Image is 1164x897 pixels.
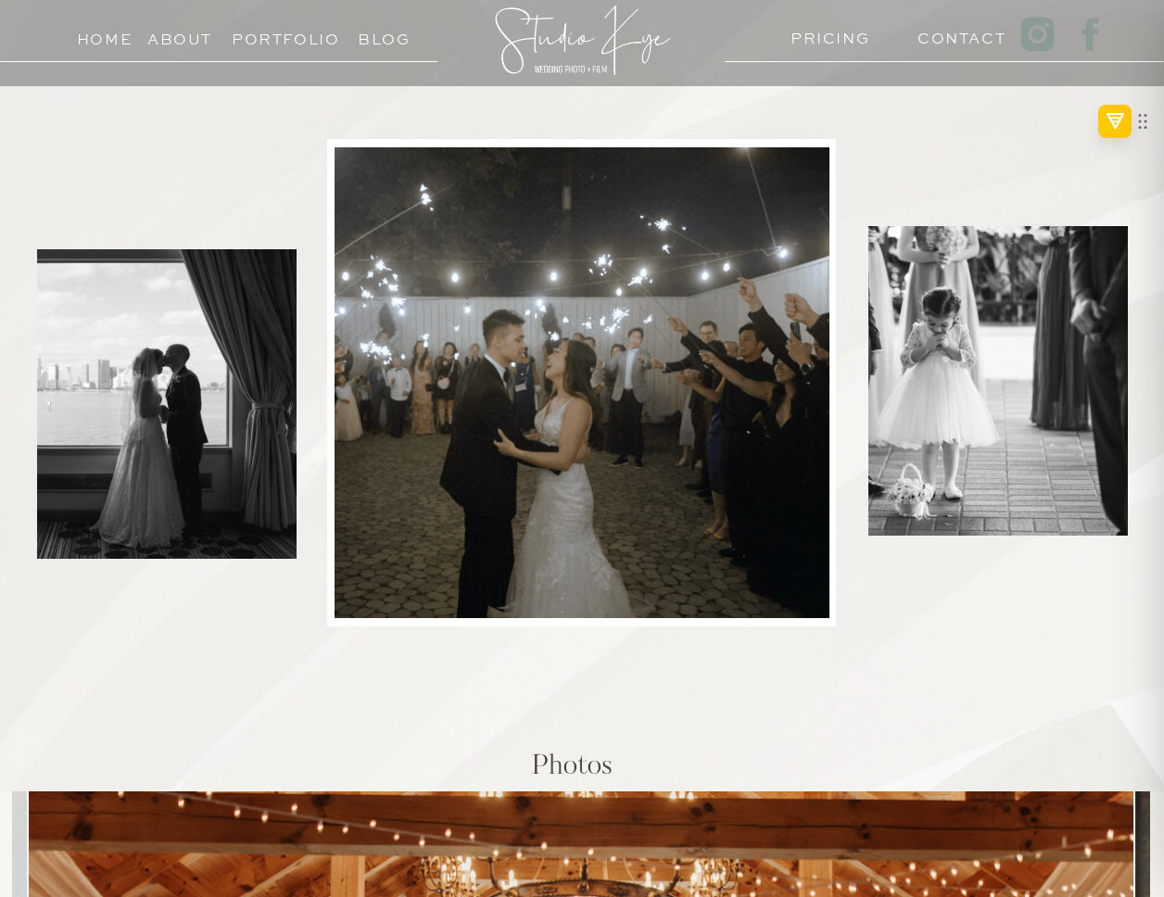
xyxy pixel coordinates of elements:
h2: Photos [307,752,836,788]
a: Contact [917,25,989,43]
a: PRICING [791,25,862,43]
a: Home [69,26,140,44]
a: Blog [342,26,426,44]
a: Portfolio [232,26,316,44]
a: About [147,26,212,44]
